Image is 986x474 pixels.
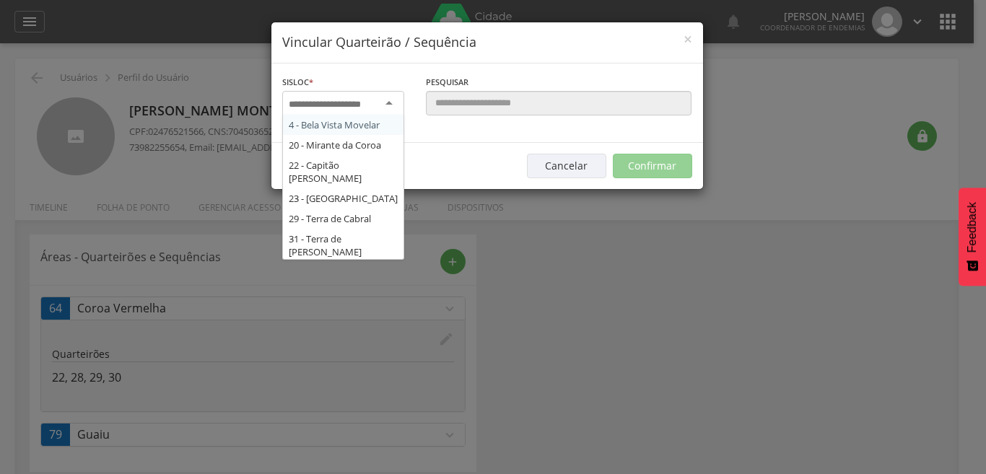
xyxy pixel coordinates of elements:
[283,229,403,262] div: 31 - Terra de [PERSON_NAME]
[426,76,468,87] span: Pesquisar
[283,115,403,135] div: 4 - Bela Vista Movelar
[282,33,692,52] h4: Vincular Quarteirão / Sequência
[283,155,403,188] div: 22 - Capitão [PERSON_NAME]
[527,154,606,178] button: Cancelar
[283,209,403,229] div: 29 - Terra de Cabral
[283,135,403,155] div: 20 - Mirante da Coroa
[282,76,309,87] span: Sisloc
[283,188,403,209] div: 23 - [GEOGRAPHIC_DATA]
[684,29,692,49] span: ×
[684,32,692,47] button: Close
[959,188,986,286] button: Feedback - Mostrar pesquisa
[966,202,979,253] span: Feedback
[613,154,692,178] button: Confirmar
